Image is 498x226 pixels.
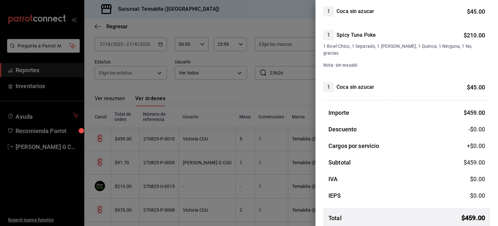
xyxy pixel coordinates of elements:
[470,192,485,199] span: $ 0.00
[323,31,334,39] span: 1
[323,7,334,15] span: 1
[337,83,374,91] h4: Coca sin azucar
[328,214,342,222] h3: Total
[328,191,341,200] h3: IEPS
[467,8,485,15] span: $ 45.00
[337,31,376,39] h4: Spicy Tuna Poke
[328,158,351,167] h3: Subtotal
[468,125,485,134] span: -$0.00
[464,109,485,116] span: $ 459.00
[328,141,379,150] h3: Cargos por servicio
[464,159,485,166] span: $ 459.00
[328,175,338,183] h3: IVA
[328,125,357,134] h3: Descuento
[470,176,485,182] span: $ 0.00
[328,108,349,117] h3: Importe
[323,83,334,91] span: 1
[323,62,357,68] span: Nota: sin wasabi
[464,32,485,39] span: $ 210.00
[337,7,374,15] h4: Coca sin azucar
[467,84,485,91] span: $ 45.00
[461,213,485,223] span: $ 459.00
[467,141,485,150] span: +$ 0.00
[323,43,485,57] span: 1 Bowl Chico, 1 Separado, 1 [PERSON_NAME], 1 Quinoa, 1 Ninguna, 1 No, gracias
